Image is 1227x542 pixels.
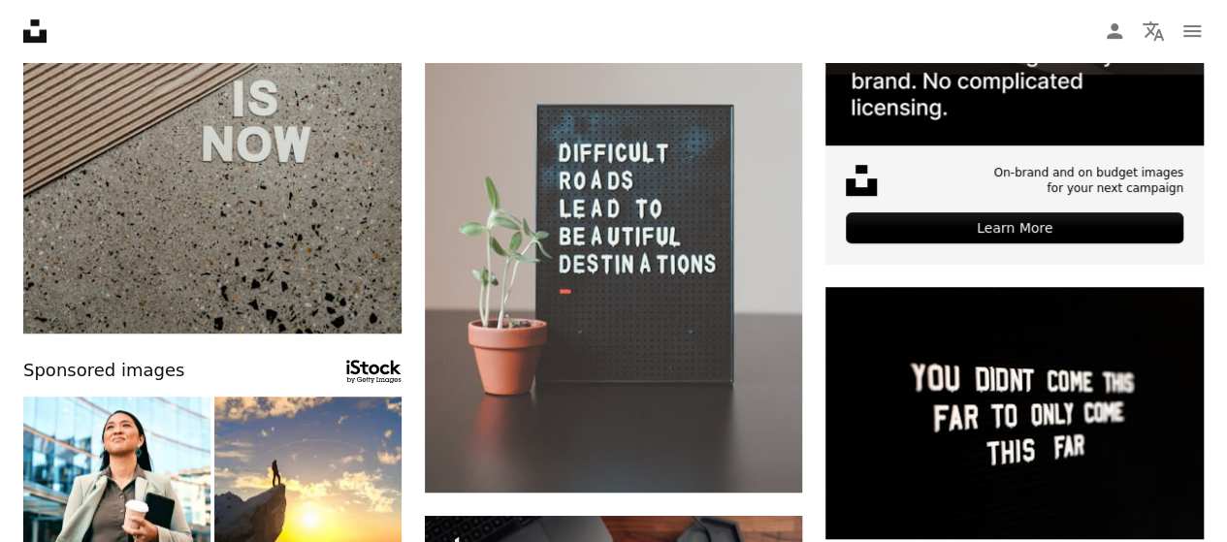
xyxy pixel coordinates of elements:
span: On-brand and on budget images for your next campaign [985,165,1183,198]
a: you didnt come this far to only come this far lighted text [825,404,1204,422]
button: Language [1134,12,1173,50]
a: Log in / Sign up [1095,12,1134,50]
img: you didnt come this far to only come this far lighted text [825,287,1204,539]
div: Learn More [846,212,1183,243]
a: Home — Unsplash [23,19,47,43]
img: file-1631678316303-ed18b8b5cb9cimage [846,165,877,196]
a: difficult roads lead to beautiful destinations desk decor [425,253,803,271]
img: difficult roads lead to beautiful destinations desk decor [425,31,803,492]
button: Menu [1173,12,1211,50]
span: Sponsored images [23,357,184,385]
